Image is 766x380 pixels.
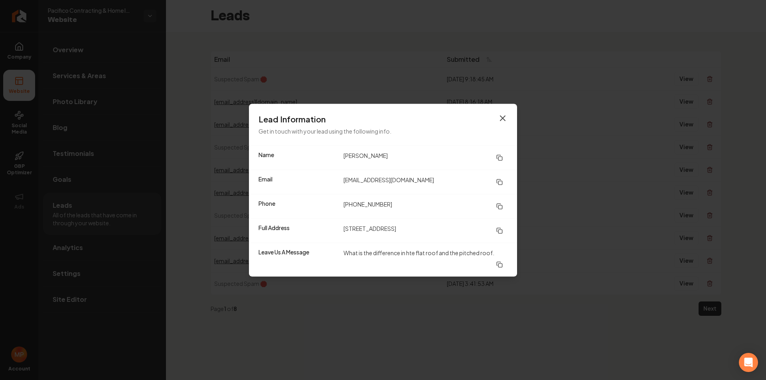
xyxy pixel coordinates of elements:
[344,150,507,165] dd: [PERSON_NAME]
[259,150,337,165] dt: Name
[259,126,507,136] p: Get in touch with your lead using the following info.
[259,223,337,238] dt: Full Address
[259,248,337,272] dt: Leave Us A Message
[259,175,337,189] dt: Email
[259,113,507,124] h3: Lead Information
[344,223,507,238] dd: [STREET_ADDRESS]
[344,175,507,189] dd: [EMAIL_ADDRESS][DOMAIN_NAME]
[344,199,507,213] dd: [PHONE_NUMBER]
[344,248,507,272] dd: What is the difference in hte flat roof and the pitched roof.
[259,199,337,213] dt: Phone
